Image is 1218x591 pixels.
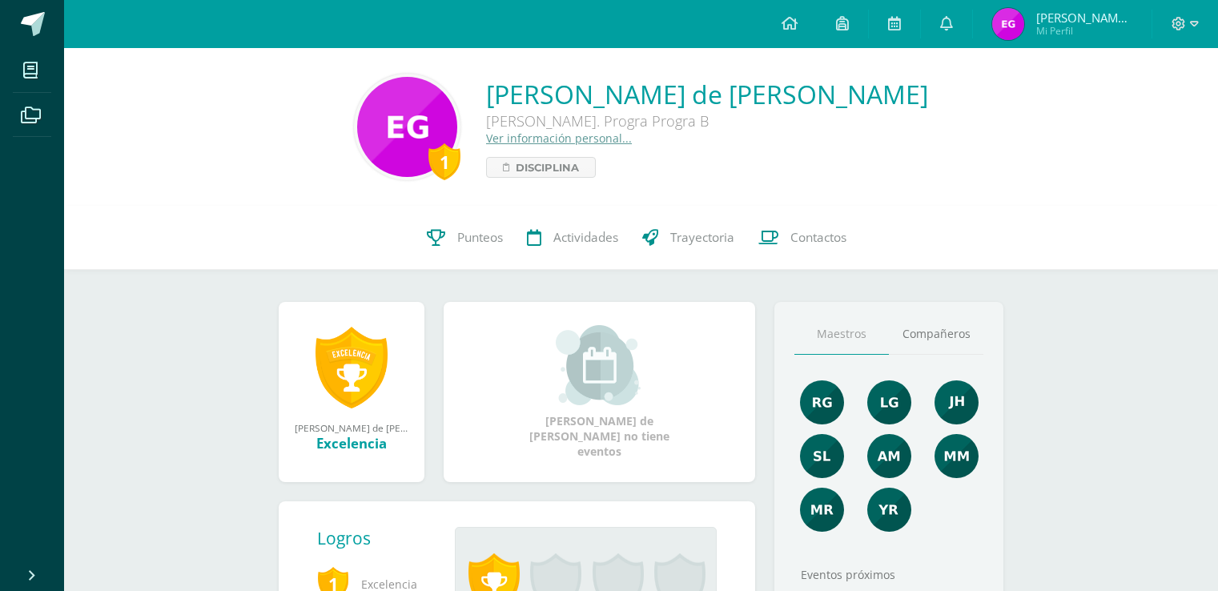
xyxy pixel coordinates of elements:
a: Actividades [515,206,630,270]
a: Disciplina [486,157,596,178]
div: [PERSON_NAME] de [PERSON_NAME] no tiene eventos [520,325,680,459]
span: Actividades [553,229,618,246]
div: [PERSON_NAME] de [PERSON_NAME] obtuvo [295,421,408,434]
img: c8ce501b50aba4663d5e9c1ec6345694.png [800,380,844,424]
div: [PERSON_NAME]. Progra Progra B [486,111,928,131]
img: event_small.png [556,325,643,405]
div: 1 [428,143,460,180]
span: Trayectoria [670,229,734,246]
div: Eventos próximos [794,567,983,582]
a: Compañeros [889,314,983,355]
span: Punteos [457,229,503,246]
img: 4ff157c9e8f87df51e82e65f75f8e3c8.png [935,434,979,478]
div: Excelencia [295,434,408,452]
span: Disciplina [516,158,579,177]
img: de7dd2f323d4d3ceecd6bfa9930379e0.png [800,488,844,532]
a: Contactos [746,206,858,270]
a: Maestros [794,314,889,355]
span: Mi Perfil [1036,24,1132,38]
div: Logros [317,527,442,549]
a: [PERSON_NAME] de [PERSON_NAME] [486,77,928,111]
img: a8d6c63c82814f34eb5d371db32433ce.png [867,488,911,532]
img: 20561ef50663017ad790e50a505bc7da.png [992,8,1024,40]
span: Contactos [790,229,846,246]
img: 3dbe72ed89aa2680497b9915784f2ba9.png [935,380,979,424]
img: acf2b8b774183001b4bff44f4f5a7150.png [800,434,844,478]
a: Punteos [415,206,515,270]
span: [PERSON_NAME] de [PERSON_NAME] [1036,10,1132,26]
img: b7c5ef9c2366ee6e8e33a2b1ce8f818e.png [867,434,911,478]
a: Trayectoria [630,206,746,270]
img: 478fea8e38a9e0f8ef4071fb582c5a68.png [357,77,457,177]
img: cd05dac24716e1ad0a13f18e66b2a6d1.png [867,380,911,424]
a: Ver información personal... [486,131,632,146]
